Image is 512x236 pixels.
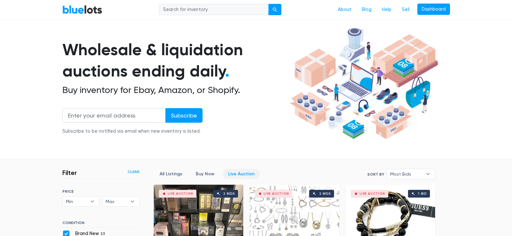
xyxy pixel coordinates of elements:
span: Max [106,197,127,206]
a: Help [377,4,397,16]
div: Live Auction [264,192,289,195]
div: 3 bids [319,192,331,195]
input: Enter your email address [62,108,166,123]
span: Most Bids [390,169,423,179]
div: Live Auction [360,192,385,195]
a: About [333,4,357,16]
div: Live Auction [168,192,193,195]
b: ▾ [421,169,435,179]
a: Clear [128,169,140,175]
div: 3 bids [223,192,235,195]
a: Buy Now [190,169,220,179]
h6: CONDITION [62,221,140,228]
div: Subscribe to be notified via email when new inventory is listed. [62,128,203,135]
a: Live Auction [223,169,260,179]
a: All Listings [154,169,188,179]
div: 1 bid [418,192,427,195]
b: ▾ [86,197,99,206]
b: ▾ [126,197,139,206]
span: . [225,61,229,81]
input: Search for inventory [159,4,269,15]
a: BlueLots [62,5,102,14]
a: Dashboard [417,4,450,15]
input: Subscribe [165,108,203,123]
a: Blog [357,4,377,16]
h2: Buy inventory for Ebay, Amazon, or Shopify. [62,85,287,96]
h1: Wholesale & liquidation auctions ending daily [62,39,287,82]
h6: PRICE [62,189,140,194]
span: Min [66,197,87,206]
label: Sort By [367,171,384,177]
a: Sell [397,4,415,16]
img: hero-ee84e7d0318cb26816c560f6b4441b76977f77a177738b4e94f68c95b2b83dbb.png [287,25,440,142]
h3: Filter [62,169,77,177]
